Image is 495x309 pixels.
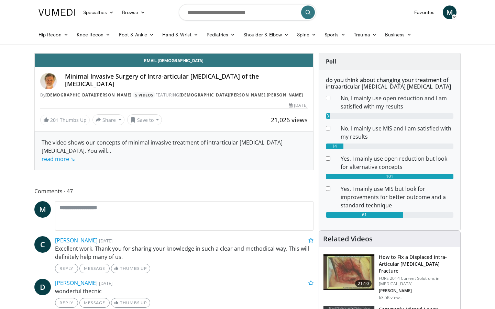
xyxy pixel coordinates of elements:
[379,288,456,294] p: [PERSON_NAME]
[379,295,401,300] p: 63.5K views
[79,264,110,273] a: Message
[326,212,403,218] div: 61
[55,287,313,295] p: wonderful thecnic
[335,154,459,171] dd: Yes, I mainly use open reduction but look for alternative concepts
[34,236,51,253] a: C
[267,92,303,98] a: [PERSON_NAME]
[323,235,373,243] h4: Related Videos
[55,279,98,287] a: [PERSON_NAME]
[73,28,115,42] a: Knee Recon
[42,138,306,163] div: The video shows our concepts of minimal invasive treatment of intrarticular [MEDICAL_DATA] [MEDIC...
[111,298,150,308] a: Thumbs Up
[326,144,343,149] div: 14
[127,114,162,125] button: Save to
[45,92,132,98] a: [DEMOGRAPHIC_DATA][PERSON_NAME]
[35,54,313,67] a: Email [DEMOGRAPHIC_DATA]
[326,113,330,119] div: 3
[323,254,456,300] a: 21:10 How to Fix a Displaced Intra-Articular [MEDICAL_DATA] Fracture FORE 2014 Current Solutions ...
[34,28,73,42] a: Hip Recon
[111,264,150,273] a: Thumbs Up
[55,264,78,273] a: Reply
[34,279,51,295] a: D
[158,28,202,42] a: Hand & Wrist
[326,174,453,179] div: 101
[79,298,110,308] a: Message
[34,187,313,196] span: Comments 47
[35,53,313,54] video-js: Video Player
[99,280,112,286] small: [DATE]
[443,5,456,19] a: M
[335,94,459,111] dd: No, I mainly use open reduction and I am satisfied with my results
[40,73,57,89] img: Avatar
[202,28,239,42] a: Pediatrics
[326,58,336,65] strong: Poll
[55,237,98,244] a: [PERSON_NAME]
[179,92,266,98] a: [DEMOGRAPHIC_DATA][PERSON_NAME]
[323,254,374,290] img: 55ff4537-6d30-4030-bbbb-bab469c05b17.150x105_q85_crop-smart_upscale.jpg
[40,115,90,125] a: 201 Thumbs Up
[350,28,381,42] a: Trauma
[40,92,308,98] div: By FEATURING ,
[55,244,313,261] p: Excellent work. Thank you for sharing your knowledge in such a clear and methodical way. This wil...
[42,155,75,163] a: read more ↘
[410,5,439,19] a: Favorites
[92,114,124,125] button: Share
[335,124,459,141] dd: No, I mainly use MIS and I am satisfied with my results
[355,280,372,287] span: 21:10
[34,201,51,218] a: M
[99,238,112,244] small: [DATE]
[55,298,78,308] a: Reply
[115,28,158,42] a: Foot & Ankle
[118,5,150,19] a: Browse
[379,276,456,287] p: FORE 2014 Current Solutions in [MEDICAL_DATA]
[326,77,453,90] h6: do you think about changing your treatment of intraarticular [MEDICAL_DATA] [MEDICAL_DATA]
[239,28,293,42] a: Shoulder & Elbow
[50,117,58,123] span: 201
[133,92,155,98] a: 5 Videos
[271,116,308,124] span: 21,026 views
[335,185,459,209] dd: Yes, I mainly use MIS but look for improvements for better outcome and a standard technique
[179,4,316,21] input: Search topics, interventions
[381,28,416,42] a: Business
[293,28,320,42] a: Spine
[289,102,307,108] div: [DATE]
[320,28,350,42] a: Sports
[79,5,118,19] a: Specialties
[65,73,308,88] h4: Minimal Invasive Surgery of Intra-articular [MEDICAL_DATA] of the [MEDICAL_DATA]
[379,254,456,274] h3: How to Fix a Displaced Intra-Articular [MEDICAL_DATA] Fracture
[38,9,75,16] img: VuMedi Logo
